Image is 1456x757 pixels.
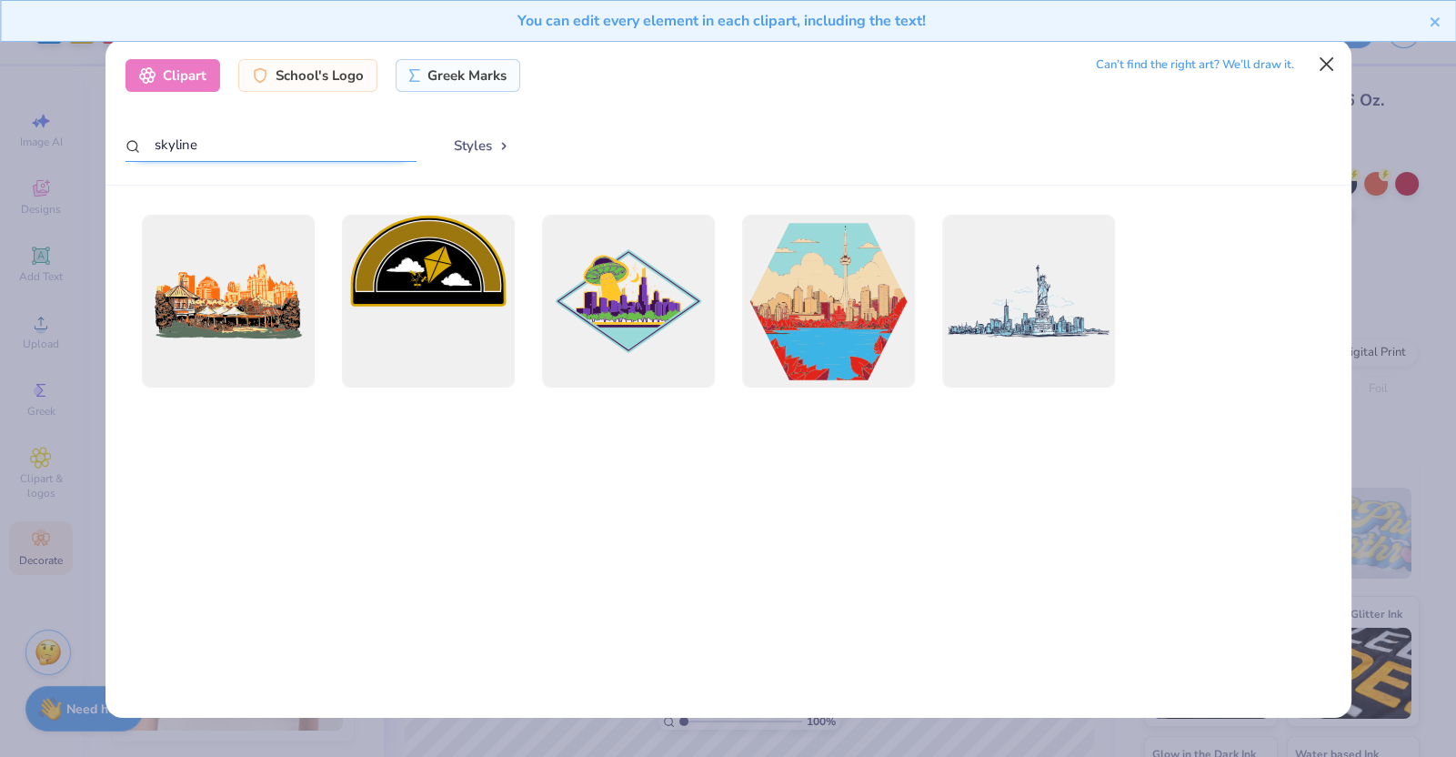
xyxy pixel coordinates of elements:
[238,59,377,92] div: School's Logo
[1429,10,1441,32] button: close
[15,10,1429,32] div: You can edit every element in each clipart, including the text!
[126,128,417,162] input: Search by name
[396,59,520,92] div: Greek Marks
[1096,49,1294,81] div: Can’t find the right art? We’ll draw it.
[126,59,220,92] div: Clipart
[435,128,529,163] button: Styles
[1309,46,1343,81] button: Close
